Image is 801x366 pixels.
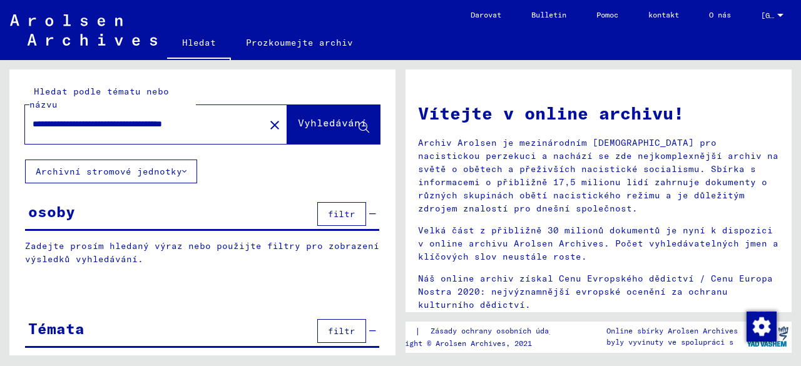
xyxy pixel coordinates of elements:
[182,37,216,48] font: Hledat
[606,337,733,347] font: byly vyvinuty ve spolupráci s
[531,10,566,19] font: Bulletin
[418,137,778,214] font: Archiv Arolsen je mezinárodním [DEMOGRAPHIC_DATA] pro nacistickou perzekuci a nachází se zde nejk...
[648,10,679,19] font: kontakt
[36,166,182,177] font: Archivní stromové jednotky
[596,10,618,19] font: Pomoc
[317,319,366,343] button: filtr
[317,202,366,226] button: filtr
[421,325,573,338] a: Zásady ochrany osobních údajů
[28,202,75,221] font: osoby
[383,338,532,348] font: Copyright © Arolsen Archives, 2021
[262,112,287,137] button: Jasný
[28,319,84,338] font: Témata
[25,160,197,183] button: Archivní stromové jednotky
[418,102,684,124] font: Vítejte v online archivu!
[287,105,380,144] button: Vyhledávání
[298,116,367,129] font: Vyhledávání
[431,326,558,335] font: Zásady ochrany osobních údajů
[167,28,231,60] a: Hledat
[267,118,282,133] mat-icon: close
[744,321,791,352] img: yv_logo.png
[328,325,355,337] font: filtr
[606,326,738,335] font: Online sbírky Arolsen Archives
[747,312,777,342] img: Změna souhlasu
[231,28,368,58] a: Prozkoumejte archiv
[328,208,355,220] font: filtr
[25,240,379,265] font: Zadejte prosím hledaný výraz nebo použijte filtry pro zobrazení výsledků vyhledávání.
[418,225,778,262] font: Velká část z přibližně 30 milionů dokumentů je nyní k dispozici v online archivu Arolsen Archives...
[709,10,731,19] font: O nás
[746,311,776,341] div: Změna souhlasu
[10,14,157,46] img: Arolsen_neg.svg
[246,37,353,48] font: Prozkoumejte archiv
[29,86,169,110] font: Hledat podle tématu nebo názvu
[418,273,773,310] font: Náš online archiv získal Cenu Evropského dědictví / Cenu Europa Nostra 2020: nejvýznamnější evrop...
[471,10,501,19] font: Darovat
[415,325,421,337] font: |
